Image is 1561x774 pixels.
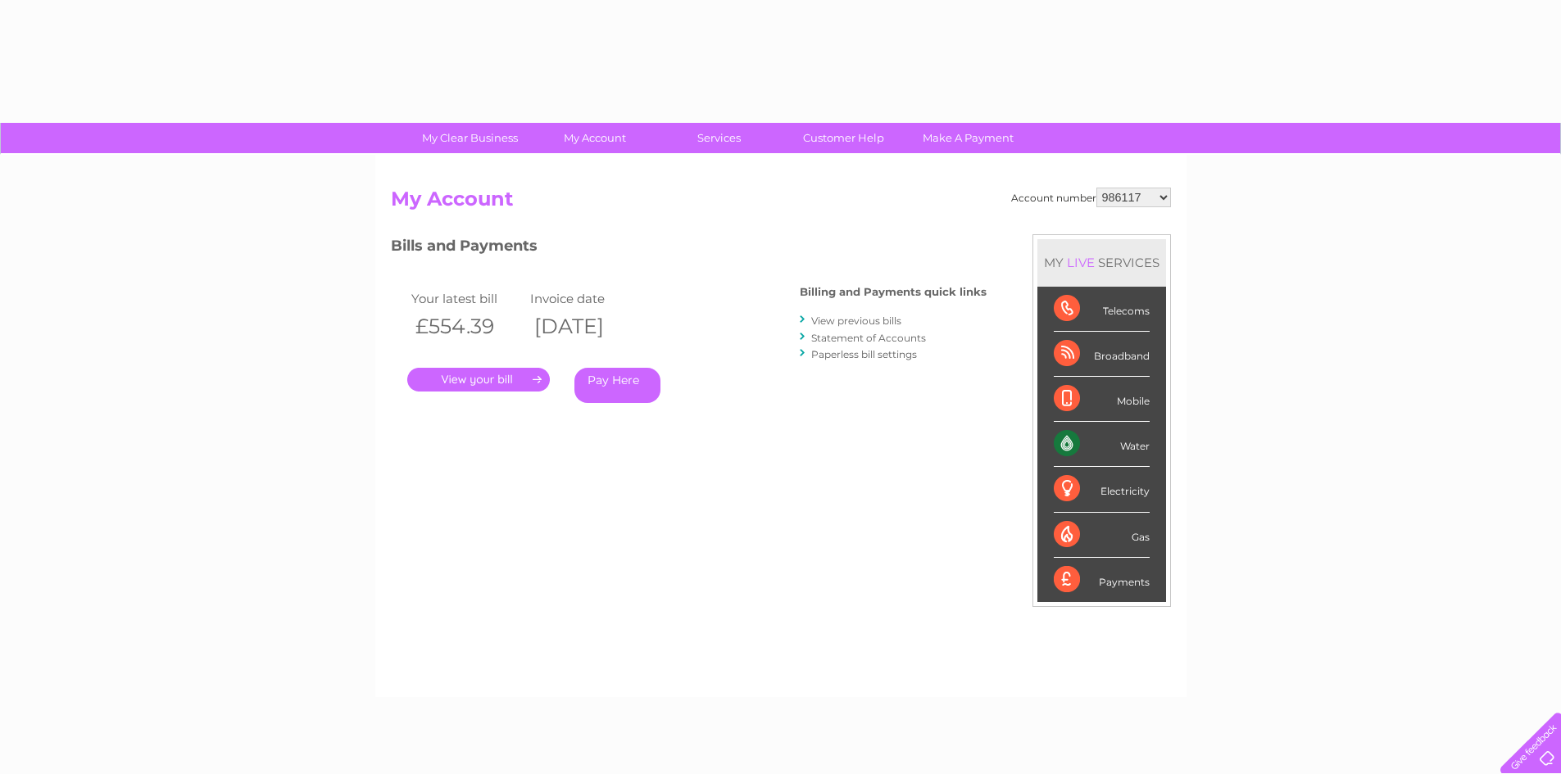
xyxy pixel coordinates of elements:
div: Water [1054,422,1150,467]
div: Telecoms [1054,287,1150,332]
td: Your latest bill [407,287,526,310]
a: Services [651,123,787,153]
a: Statement of Accounts [811,332,926,344]
div: Broadband [1054,332,1150,377]
h4: Billing and Payments quick links [800,286,987,298]
a: . [407,368,550,392]
a: Paperless bill settings [811,348,917,360]
h3: Bills and Payments [391,234,987,263]
div: Mobile [1054,377,1150,422]
div: LIVE [1064,255,1098,270]
a: Customer Help [776,123,911,153]
a: Pay Here [574,368,660,403]
div: Gas [1054,513,1150,558]
a: My Clear Business [402,123,538,153]
a: View previous bills [811,315,901,327]
div: MY SERVICES [1037,239,1166,286]
div: Account number [1011,188,1171,207]
div: Electricity [1054,467,1150,512]
td: Invoice date [526,287,645,310]
a: My Account [527,123,662,153]
div: Payments [1054,558,1150,602]
th: £554.39 [407,310,526,343]
h2: My Account [391,188,1171,219]
a: Make A Payment [901,123,1036,153]
th: [DATE] [526,310,645,343]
